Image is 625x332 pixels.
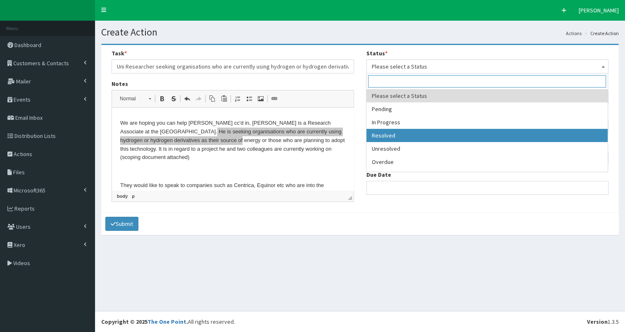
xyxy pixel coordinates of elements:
[366,49,387,57] label: Status
[366,168,608,182] li: Cancelled
[218,93,230,104] a: Paste (Ctrl+V)
[95,311,625,332] footer: All rights reserved.
[14,241,25,249] span: Xero
[8,74,233,108] p: They would like to speak to companies such as Centrica, Equinor etc who are into the production a...
[13,168,25,176] span: Files
[115,93,155,104] a: Normal
[101,318,188,325] strong: Copyright © 2025 .
[587,318,619,326] div: 1.3.5
[13,59,69,67] span: Customers & Contacts
[372,61,604,72] span: Please select a Status
[14,96,31,103] span: Events
[16,78,31,85] span: Mailer
[269,93,280,104] a: Link (Ctrl+L)
[112,49,127,57] label: Task
[14,187,45,194] span: Microsoft365
[243,93,255,104] a: Insert/Remove Bulleted List
[579,7,619,14] span: [PERSON_NAME]
[16,223,31,230] span: Users
[366,129,608,142] li: Resolved
[168,93,179,104] a: Strike Through
[181,93,193,104] a: Undo (Ctrl+Z)
[366,102,608,116] li: Pending
[101,27,619,38] h1: Create Action
[255,93,266,104] a: Image
[105,217,138,231] button: Submit
[115,192,129,200] a: body element
[566,30,582,37] a: Actions
[207,93,218,104] a: Copy (Ctrl+C)
[366,142,608,155] li: Unresolved
[14,41,41,49] span: Dashboard
[366,116,608,129] li: In Progress
[193,93,204,104] a: Redo (Ctrl+Y)
[587,318,608,325] b: Version
[232,93,243,104] a: Insert/Remove Numbered List
[147,318,186,325] a: The One Point
[582,30,619,37] li: Create Action
[14,150,32,158] span: Actions
[366,89,608,102] li: Please select a Status
[366,171,391,179] label: Due Date
[130,192,136,200] a: p element
[14,205,35,212] span: Reports
[366,59,609,74] span: Please select a Status
[15,114,43,121] span: Email Inbox
[156,93,168,104] a: Bold (Ctrl+B)
[366,155,608,168] li: Overdue
[112,108,354,190] iframe: Rich Text Editor, notes
[14,132,56,140] span: Distribution Lists
[116,93,145,104] span: Normal
[348,196,352,200] span: Drag to resize
[112,80,128,88] label: Notes
[13,259,30,267] span: Videos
